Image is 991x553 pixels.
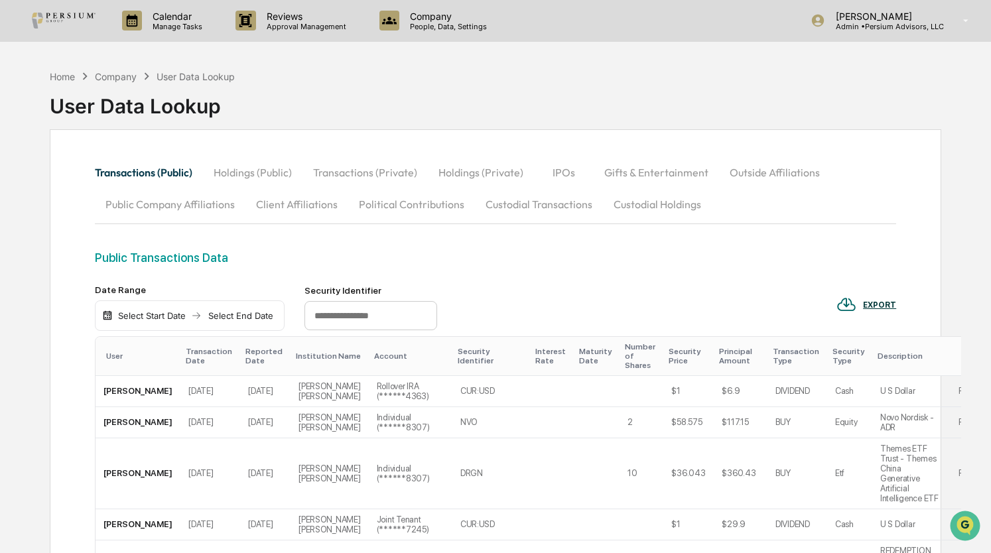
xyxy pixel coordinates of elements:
p: Manage Tasks [142,22,209,31]
td: CUR:USD [452,509,531,540]
div: Institution Name [296,351,363,361]
td: [PERSON_NAME] [96,438,180,509]
div: User Data Lookup [50,84,235,118]
td: DIVIDEND [767,376,827,407]
td: $1 [663,509,714,540]
div: EXPORT [863,300,896,310]
div: Security Type [832,347,867,365]
img: calendar [102,310,113,321]
td: [PERSON_NAME] [96,509,180,540]
a: 🖐️Preclearance [8,161,91,185]
a: 🔎Data Lookup [8,186,89,210]
div: Date Range [95,284,285,295]
div: Interest Rate [535,347,568,365]
td: $36.043 [663,438,714,509]
div: Description [878,351,945,361]
td: U S Dollar [872,509,951,540]
button: Client Affiliations [245,188,348,220]
p: Approval Management [256,22,353,31]
td: [DATE] [180,376,240,407]
a: 🗄️Attestations [91,161,170,185]
td: Equity [827,407,872,438]
td: [DATE] [180,407,240,438]
span: Preclearance [27,166,86,180]
div: 🗄️ [96,168,107,178]
td: [PERSON_NAME] [PERSON_NAME] [291,376,369,407]
td: Novo Nordisk - ADR [872,407,951,438]
div: Select End Date [204,310,277,321]
td: $1 [663,376,714,407]
button: Transactions (Private) [302,156,428,188]
div: secondary tabs example [95,156,896,220]
button: Gifts & Entertainment [594,156,719,188]
button: Political Contributions [348,188,475,220]
button: Transactions (Public) [95,156,203,188]
div: Principal Amount [719,347,762,365]
td: Etf [827,438,872,509]
td: 10 [620,438,663,509]
span: Data Lookup [27,192,84,205]
td: [PERSON_NAME] [96,376,180,407]
p: How can we help? [13,27,241,48]
div: User Data Lookup [157,71,235,82]
iframe: Open customer support [949,509,984,545]
div: Account [374,351,447,361]
span: Pylon [132,224,161,234]
button: Public Company Affiliations [95,188,245,220]
a: Powered byPylon [94,223,161,234]
div: Select Start Date [115,310,188,321]
div: 🔎 [13,193,24,204]
td: [DATE] [240,376,291,407]
td: [PERSON_NAME] [PERSON_NAME] [291,407,369,438]
td: U S Dollar [872,376,951,407]
button: IPOs [534,156,594,188]
div: Public Transactions Data [95,251,896,265]
td: Cash [827,509,872,540]
div: Security Price [669,347,708,365]
div: Reported Date [245,347,285,365]
div: 🖐️ [13,168,24,178]
td: [DATE] [240,407,291,438]
div: Start new chat [45,101,218,114]
td: $360.43 [714,438,767,509]
td: 2 [620,407,663,438]
td: $6.9 [714,376,767,407]
img: EXPORT [836,294,856,314]
button: Custodial Holdings [603,188,712,220]
div: We're available if you need us! [45,114,168,125]
td: DIVIDEND [767,509,827,540]
p: [PERSON_NAME] [825,11,944,22]
div: Maturity Date [579,347,614,365]
p: Admin • Persium Advisors, LLC [825,22,944,31]
img: 1746055101610-c473b297-6a78-478c-a979-82029cc54cd1 [13,101,37,125]
td: [PERSON_NAME] [PERSON_NAME] [291,509,369,540]
td: DRGN [452,438,531,509]
p: Reviews [256,11,353,22]
div: Home [50,71,75,82]
td: $58.575 [663,407,714,438]
div: Company [95,71,137,82]
button: Holdings (Private) [428,156,534,188]
img: arrow right [191,310,202,321]
div: Security Identifier [458,347,525,365]
td: [PERSON_NAME] [PERSON_NAME] [291,438,369,509]
td: $29.9 [714,509,767,540]
img: logo [32,13,96,29]
button: Holdings (Public) [203,156,302,188]
td: Cash [827,376,872,407]
td: [DATE] [180,509,240,540]
td: Themes ETF Trust - Themes China Generative Artificial Intelligence ETF [872,438,951,509]
td: CUR:USD [452,376,531,407]
td: $117.15 [714,407,767,438]
button: Outside Affiliations [719,156,830,188]
td: NVO [452,407,531,438]
div: Security Identifier [304,285,437,296]
span: Attestations [109,166,165,180]
div: Number of Shares [625,342,658,370]
div: Transaction Date [186,347,235,365]
p: People, Data, Settings [399,22,494,31]
td: BUY [767,438,827,509]
td: [PERSON_NAME] [96,407,180,438]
